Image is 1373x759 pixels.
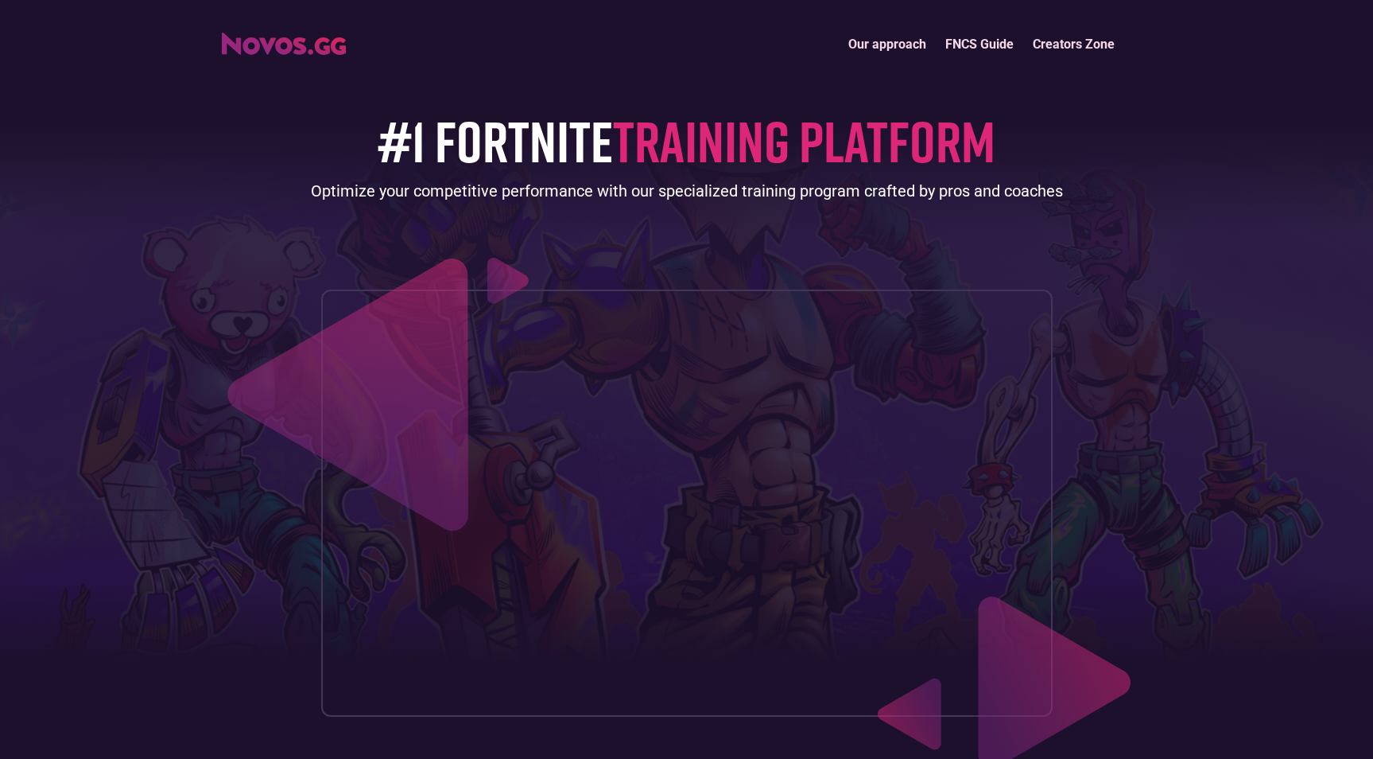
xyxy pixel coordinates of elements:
iframe: Increase your placement in 14 days (Novos.gg) [335,303,1039,703]
h1: #1 FORTNITE [378,109,995,172]
a: FNCS Guide [936,27,1023,61]
span: TRAINING PLATFORM [613,106,995,175]
div: Optimize your competitive performance with our specialized training program crafted by pros and c... [311,180,1063,202]
a: Our approach [839,27,936,61]
a: Creators Zone [1023,27,1124,61]
a: home [222,27,346,55]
